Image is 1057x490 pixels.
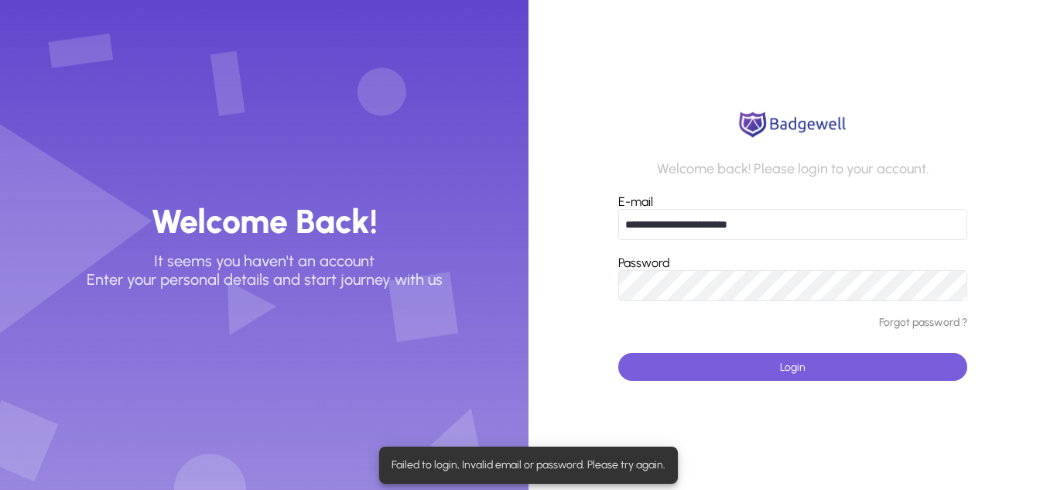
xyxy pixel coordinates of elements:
button: Login [618,353,967,381]
a: Forgot password ? [879,317,967,330]
label: Password [618,255,670,270]
label: E-mail [618,194,653,209]
p: Welcome back! Please login to your account. [657,161,929,178]
div: Failed to login, Invalid email or password. Please try again. [379,447,672,484]
img: logo.png [734,109,850,140]
p: Enter your personal details and start journey with us [87,270,443,289]
span: Login [780,361,806,374]
p: It seems you haven't an account [154,252,375,270]
h3: Welcome Back! [151,201,378,242]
